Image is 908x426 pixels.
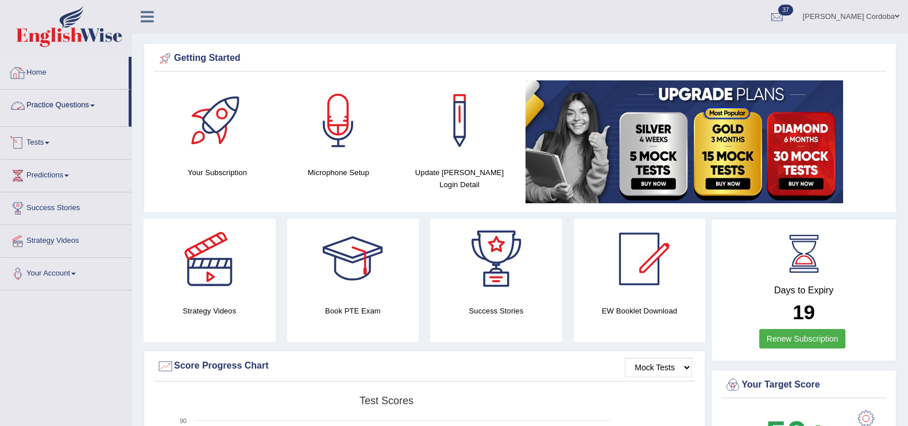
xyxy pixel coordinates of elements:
[778,5,793,16] span: 37
[1,160,132,188] a: Predictions
[360,395,414,406] tspan: Test scores
[724,285,883,296] h4: Days to Expiry
[163,166,272,179] h4: Your Subscription
[759,329,846,348] a: Renew Subscription
[1,57,129,86] a: Home
[405,166,515,191] h4: Update [PERSON_NAME] Login Detail
[574,305,706,317] h4: EW Booklet Download
[21,122,129,142] a: Speaking Practice
[1,127,132,156] a: Tests
[724,377,883,394] div: Your Target Score
[1,192,132,221] a: Success Stories
[144,305,276,317] h4: Strategy Videos
[1,90,129,118] a: Practice Questions
[1,225,132,254] a: Strategy Videos
[180,417,187,424] text: 90
[157,358,692,375] div: Score Progress Chart
[157,50,883,67] div: Getting Started
[287,305,419,317] h4: Book PTE Exam
[284,166,393,179] h4: Microphone Setup
[430,305,562,317] h4: Success Stories
[793,301,815,323] b: 19
[1,258,132,286] a: Your Account
[526,80,843,203] img: small5.jpg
